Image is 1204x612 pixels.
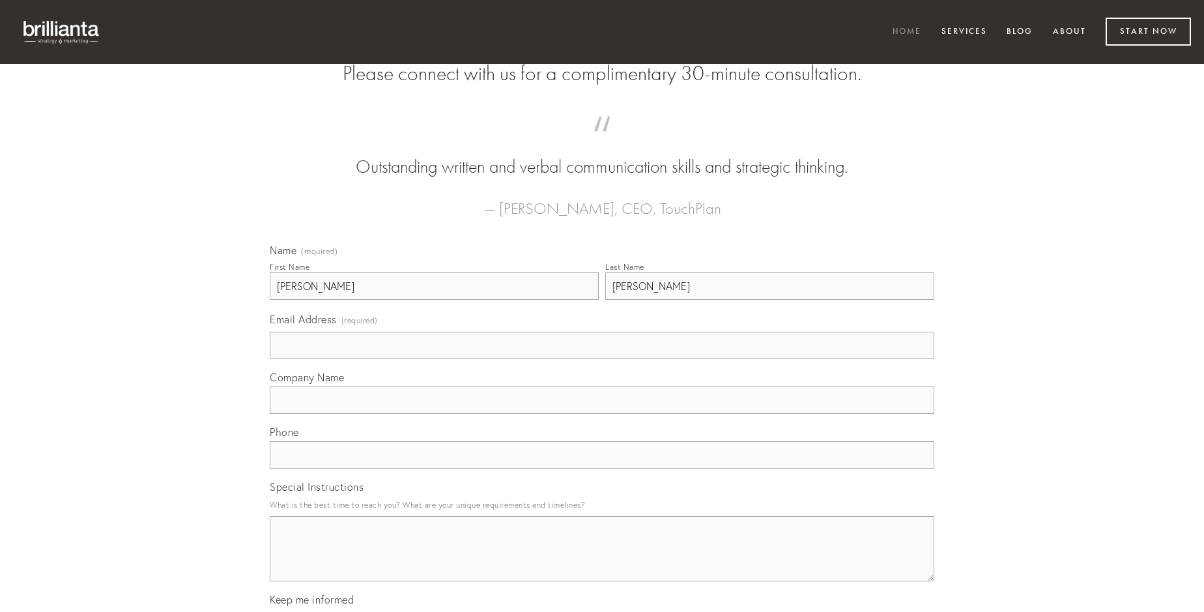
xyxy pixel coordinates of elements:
[998,22,1041,43] a: Blog
[1044,22,1095,43] a: About
[341,312,378,329] span: (required)
[270,426,299,439] span: Phone
[270,496,934,514] p: What is the best time to reach you? What are your unique requirements and timelines?
[13,13,111,51] img: brillianta - research, strategy, marketing
[270,61,934,86] h2: Please connect with us for a complimentary 30-minute consultation.
[291,129,913,154] span: “
[884,22,930,43] a: Home
[270,593,354,606] span: Keep me informed
[1106,18,1191,46] a: Start Now
[270,244,296,257] span: Name
[605,262,644,272] div: Last Name
[933,22,996,43] a: Services
[291,180,913,222] figcaption: — [PERSON_NAME], CEO, TouchPlan
[270,262,309,272] div: First Name
[270,313,337,326] span: Email Address
[291,129,913,180] blockquote: Outstanding written and verbal communication skills and strategic thinking.
[301,248,337,255] span: (required)
[270,480,364,493] span: Special Instructions
[270,371,344,384] span: Company Name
